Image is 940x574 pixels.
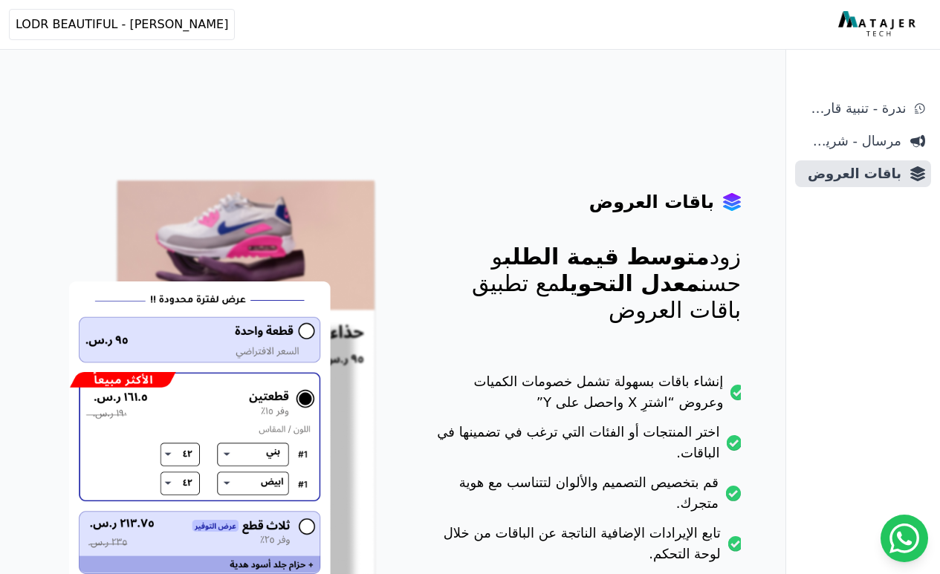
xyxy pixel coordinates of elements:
[436,523,741,573] li: تابع الإيرادات الإضافية الناتجة عن الباقات من خلال لوحة التحكم.
[9,9,235,40] button: [PERSON_NAME] - LODR BEAUTIFUL
[436,422,741,472] li: اختر المنتجات أو الفئات التي ترغب في تضمينها في الباقات.
[801,163,901,184] span: باقات العروض
[503,244,710,270] span: متوسط قيمة الطلب
[560,270,701,296] span: معدل التحويل
[589,190,714,214] h4: باقات العروض
[801,98,906,119] span: ندرة - تنبية قارب علي النفاذ
[16,16,228,33] span: [PERSON_NAME] - LODR BEAUTIFUL
[801,131,901,151] span: مرسال - شريط دعاية
[436,371,741,422] li: إنشاء باقات بسهولة تشمل خصومات الكميات وعروض “اشترِ X واحصل على Y”
[436,244,741,324] p: زود و حسن مع تطبيق باقات العروض
[838,11,919,38] img: MatajerTech Logo
[436,472,741,523] li: قم بتخصيص التصميم والألوان لتتناسب مع هوية متجرك.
